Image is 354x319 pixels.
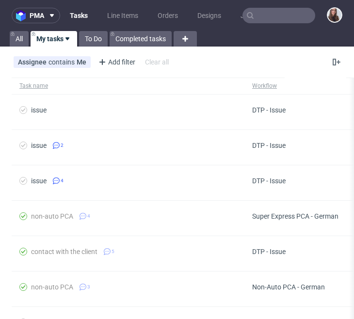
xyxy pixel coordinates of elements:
div: DTP - Issue [252,177,286,185]
div: issue [31,106,47,114]
span: contains [48,58,77,66]
div: Me [77,58,86,66]
div: issue [31,142,47,149]
span: 3 [87,283,90,291]
div: contact with the client [31,248,97,255]
a: Designs [192,8,227,23]
div: Add filter [95,54,137,70]
div: Non-Auto PCA - German [252,283,325,291]
a: Completed tasks [110,31,172,47]
div: Clear all [143,55,171,69]
span: pma [30,12,44,19]
div: Super Express PCA - German [252,212,338,220]
a: Jobs [235,8,261,23]
a: To Do [79,31,108,47]
a: Tasks [64,8,94,23]
a: Line Items [101,8,144,23]
div: non-auto PCA [31,212,73,220]
div: Workflow [252,82,277,90]
div: DTP - Issue [252,248,286,255]
img: logo [16,10,30,21]
span: 4 [61,177,64,185]
img: Sandra Beśka [328,8,341,22]
a: Orders [152,8,184,23]
span: 2 [61,142,64,149]
span: 5 [112,248,114,255]
div: DTP - Issue [252,106,286,114]
a: All [10,31,29,47]
div: non-auto PCA [31,283,73,291]
span: Task name [19,82,237,90]
div: DTP - Issue [252,142,286,149]
button: pma [12,8,60,23]
span: Assignee [18,58,48,66]
a: My tasks [31,31,77,47]
span: 4 [87,212,90,220]
div: issue [31,177,47,185]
